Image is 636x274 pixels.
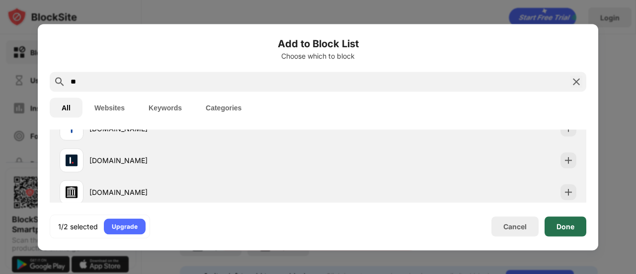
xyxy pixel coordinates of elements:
h6: Add to Block List [50,36,586,51]
img: search-close [570,76,582,88]
div: 1/2 selected [58,221,98,231]
div: Choose which to block [50,52,586,60]
button: Websites [82,97,137,117]
div: Done [556,222,574,230]
img: favicons [66,186,78,198]
div: Cancel [503,222,527,231]
button: Categories [194,97,253,117]
img: search.svg [54,76,66,88]
div: [DOMAIN_NAME] [89,187,318,197]
button: All [50,97,82,117]
div: Upgrade [112,221,138,231]
button: Keywords [137,97,194,117]
img: favicons [66,154,78,166]
div: [DOMAIN_NAME] [89,155,318,166]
